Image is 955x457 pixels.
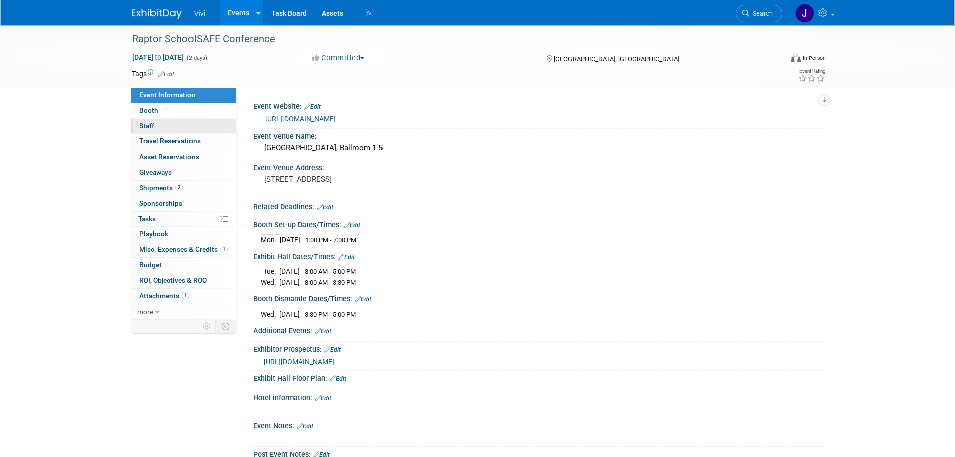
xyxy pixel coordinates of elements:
td: Tags [132,69,174,79]
i: Booth reservation complete [163,107,168,113]
span: Budget [139,261,162,269]
span: 1:00 PM - 7:00 PM [305,236,356,244]
div: Hotel information: [253,390,824,403]
a: Edit [324,346,341,353]
span: ROI, Objectives & ROO [139,276,207,284]
a: Attachments1 [131,289,236,304]
span: Staff [139,122,154,130]
span: Search [749,10,773,17]
span: Asset Reservations [139,153,199,161]
a: Shipments2 [131,181,236,196]
pre: [STREET_ADDRESS] [264,175,480,184]
td: Wed. [261,277,279,287]
span: to [153,53,163,61]
td: [DATE] [280,234,300,245]
a: Tasks [131,212,236,227]
a: Budget [131,258,236,273]
td: Toggle Event Tabs [215,320,236,333]
td: [DATE] [279,277,300,287]
span: Misc. Expenses & Credits [139,245,228,253]
a: Edit [297,423,313,430]
a: Edit [304,103,321,110]
div: Raptor SchoolSAFE Conference [129,30,767,48]
td: Tue. [261,266,279,277]
span: 8:00 AM - 3:30 PM [305,279,356,286]
span: Booth [139,106,170,114]
img: ExhibitDay [132,9,182,19]
div: Event Venue Name: [253,129,824,141]
span: 1 [220,246,228,253]
a: Edit [315,328,331,335]
img: Jonathan Rendon [795,4,814,23]
a: Travel Reservations [131,134,236,149]
span: 8:00 AM - 5:00 PM [305,268,356,275]
span: Attachments [139,292,189,300]
span: [GEOGRAPHIC_DATA], [GEOGRAPHIC_DATA] [554,55,679,63]
a: Edit [330,375,346,382]
div: Exhibit Hall Dates/Times: [253,249,824,262]
span: Event Information [139,91,196,99]
div: Event Rating [798,69,825,74]
span: Playbook [139,230,168,238]
a: Misc. Expenses & Credits1 [131,242,236,257]
td: Mon. [261,234,280,245]
td: Personalize Event Tab Strip [198,320,216,333]
a: Edit [338,254,355,261]
img: Format-Inperson.png [791,54,801,62]
span: 3:30 PM - 5:00 PM [305,311,356,318]
span: Vivi [194,9,205,17]
button: Committed [309,53,368,63]
span: Shipments [139,184,183,192]
a: [URL][DOMAIN_NAME] [265,115,336,123]
span: (2 days) [186,55,207,61]
a: Playbook [131,227,236,242]
a: Edit [317,204,333,211]
span: more [137,308,153,316]
div: Exhibit Hall Floor Plan: [253,371,824,384]
span: Tasks [138,215,156,223]
div: Event Website: [253,99,824,112]
a: Booth [131,103,236,118]
a: Giveaways [131,165,236,180]
span: Sponsorships [139,199,182,207]
a: Asset Reservations [131,149,236,165]
div: Exhibitor Prospectus: [253,342,824,355]
div: [GEOGRAPHIC_DATA], Ballroom 1-5 [261,140,816,156]
div: Event Format [723,52,826,67]
span: 2 [175,184,183,191]
div: In-Person [802,54,826,62]
a: Search [736,5,782,22]
a: Sponsorships [131,196,236,211]
span: Travel Reservations [139,137,201,145]
a: [URL][DOMAIN_NAME] [264,358,334,366]
a: Edit [315,395,331,402]
div: Additional Events: [253,323,824,336]
a: ROI, Objectives & ROO [131,273,236,288]
a: Staff [131,119,236,134]
div: Related Deadlines: [253,199,824,212]
td: [DATE] [279,266,300,277]
td: [DATE] [279,309,300,319]
a: Edit [355,296,371,303]
a: more [131,304,236,320]
td: Wed. [261,309,279,319]
div: Booth Set-up Dates/Times: [253,217,824,230]
span: 1 [182,292,189,299]
span: Giveaways [139,168,172,176]
div: Event Venue Address: [253,160,824,173]
span: [DATE] [DATE] [132,53,184,62]
div: Booth Dismantle Dates/Times: [253,291,824,304]
a: Edit [158,71,174,78]
a: Event Information [131,88,236,103]
a: Edit [344,222,360,229]
div: Event Notes: [253,418,824,431]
